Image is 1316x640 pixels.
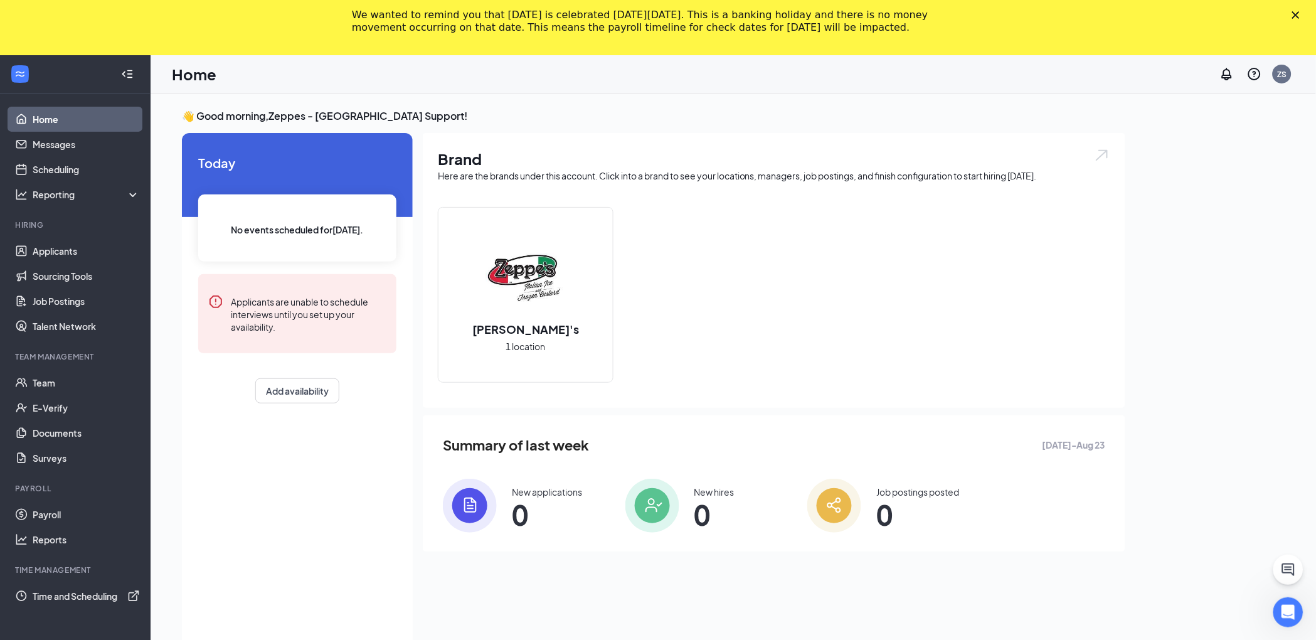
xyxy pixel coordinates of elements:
a: Documents [33,420,140,445]
div: New hires [694,486,735,498]
a: Reports [33,527,140,552]
button: ChatActive [1273,555,1303,585]
svg: Error [208,294,223,309]
div: Payroll [15,483,137,494]
svg: ChatActive [1281,562,1296,577]
h3: 👋 Good morning, Zeppes - [GEOGRAPHIC_DATA] Support ! [182,109,1125,123]
svg: WorkstreamLogo [14,68,26,80]
a: E-Verify [33,395,140,420]
a: Team [33,370,140,395]
button: Add availability [255,378,339,403]
div: New applications [512,486,582,498]
span: [DATE] - Aug 23 [1043,438,1105,452]
a: Sourcing Tools [33,264,140,289]
span: Today [198,153,396,173]
a: Job Postings [33,289,140,314]
img: icon [807,479,861,533]
div: Close [1292,11,1305,19]
div: Hiring [15,220,137,230]
a: Talent Network [33,314,140,339]
a: Time and SchedulingExternalLink [33,584,140,609]
h2: [PERSON_NAME]'s [460,321,592,337]
span: 1 location [506,339,546,353]
img: Zeppe's [486,236,566,316]
div: Team Management [15,351,137,362]
div: Here are the brands under this account. Click into a brand to see your locations, managers, job p... [438,169,1110,182]
a: Messages [33,132,140,157]
a: Home [33,107,140,132]
a: Scheduling [33,157,140,182]
svg: Notifications [1219,67,1234,82]
div: Job postings posted [876,486,959,498]
img: open.6027fd2a22e1237b5b06.svg [1094,148,1110,163]
span: 0 [512,503,582,526]
span: 0 [876,503,959,526]
iframe: Intercom live chat [1273,597,1303,627]
svg: Analysis [15,188,28,201]
div: Applicants are unable to schedule interviews until you set up your availability. [231,294,386,333]
div: Reporting [33,188,141,201]
div: TIME MANAGEMENT [15,565,137,575]
a: Surveys [33,445,140,471]
img: icon [625,479,679,533]
a: Payroll [33,502,140,527]
svg: QuestionInfo [1247,67,1262,82]
h1: Brand [438,148,1110,169]
div: We wanted to remind you that [DATE] is celebrated [DATE][DATE]. This is a banking holiday and the... [352,9,944,34]
h1: Home [172,63,216,85]
span: No events scheduled for [DATE] . [231,223,364,237]
a: Applicants [33,238,140,264]
span: Summary of last week [443,434,589,456]
svg: Collapse [121,68,134,80]
div: ZS [1278,69,1287,80]
img: icon [443,479,497,533]
span: 0 [694,503,735,526]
